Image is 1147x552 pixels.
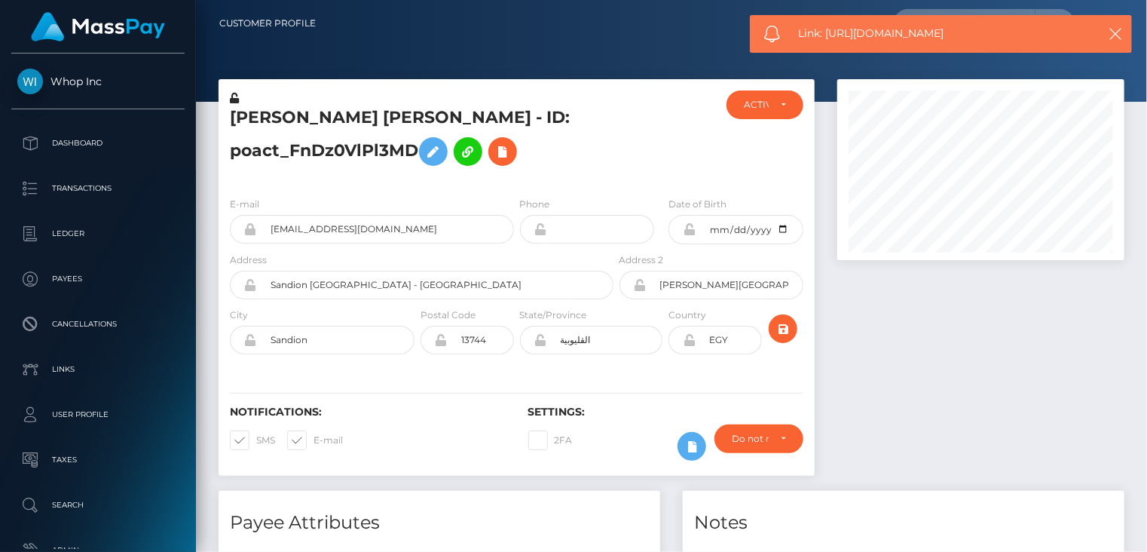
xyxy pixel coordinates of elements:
[31,12,165,41] img: MassPay Logo
[17,177,179,200] p: Transactions
[17,132,179,155] p: Dashboard
[17,268,179,290] p: Payees
[17,358,179,381] p: Links
[11,75,185,88] span: Whop Inc
[17,449,179,471] p: Taxes
[17,69,43,94] img: Whop Inc
[17,222,179,245] p: Ledger
[17,313,179,336] p: Cancellations
[17,494,179,517] p: Search
[17,403,179,426] p: User Profile
[799,26,1082,41] span: Link: [URL][DOMAIN_NAME]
